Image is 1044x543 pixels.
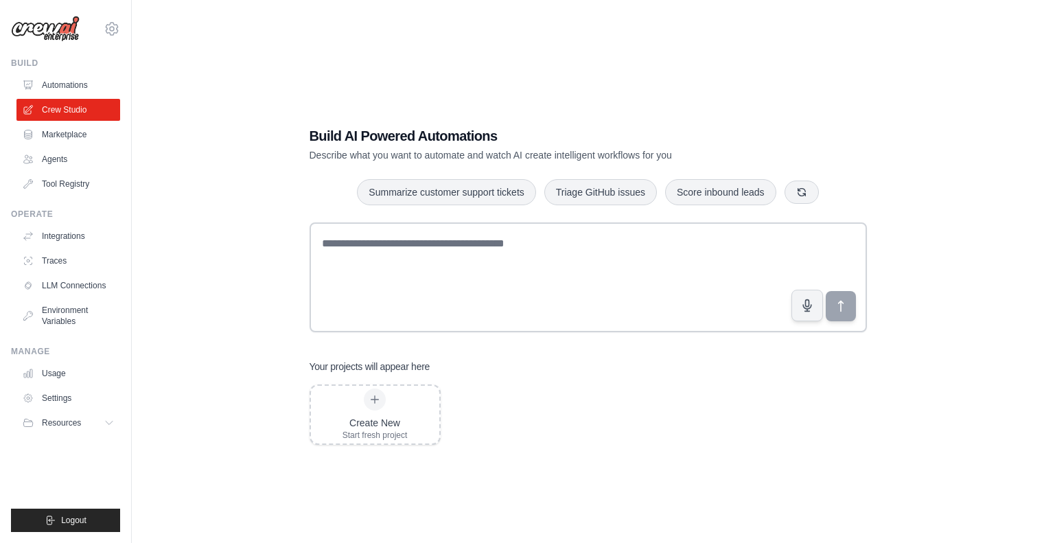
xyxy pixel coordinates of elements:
[42,417,81,428] span: Resources
[343,430,408,441] div: Start fresh project
[310,148,771,162] p: Describe what you want to automate and watch AI create intelligent workflows for you
[357,179,535,205] button: Summarize customer support tickets
[310,126,771,146] h1: Build AI Powered Automations
[16,99,120,121] a: Crew Studio
[11,16,80,42] img: Logo
[310,360,430,373] h3: Your projects will appear here
[665,179,776,205] button: Score inbound leads
[11,509,120,532] button: Logout
[544,179,657,205] button: Triage GitHub issues
[791,290,823,321] button: Click to speak your automation idea
[11,58,120,69] div: Build
[16,412,120,434] button: Resources
[16,148,120,170] a: Agents
[16,275,120,297] a: LLM Connections
[16,362,120,384] a: Usage
[16,387,120,409] a: Settings
[16,225,120,247] a: Integrations
[343,416,408,430] div: Create New
[16,173,120,195] a: Tool Registry
[61,515,86,526] span: Logout
[16,74,120,96] a: Automations
[16,250,120,272] a: Traces
[11,346,120,357] div: Manage
[11,209,120,220] div: Operate
[16,124,120,146] a: Marketplace
[16,299,120,332] a: Environment Variables
[785,181,819,204] button: Get new suggestions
